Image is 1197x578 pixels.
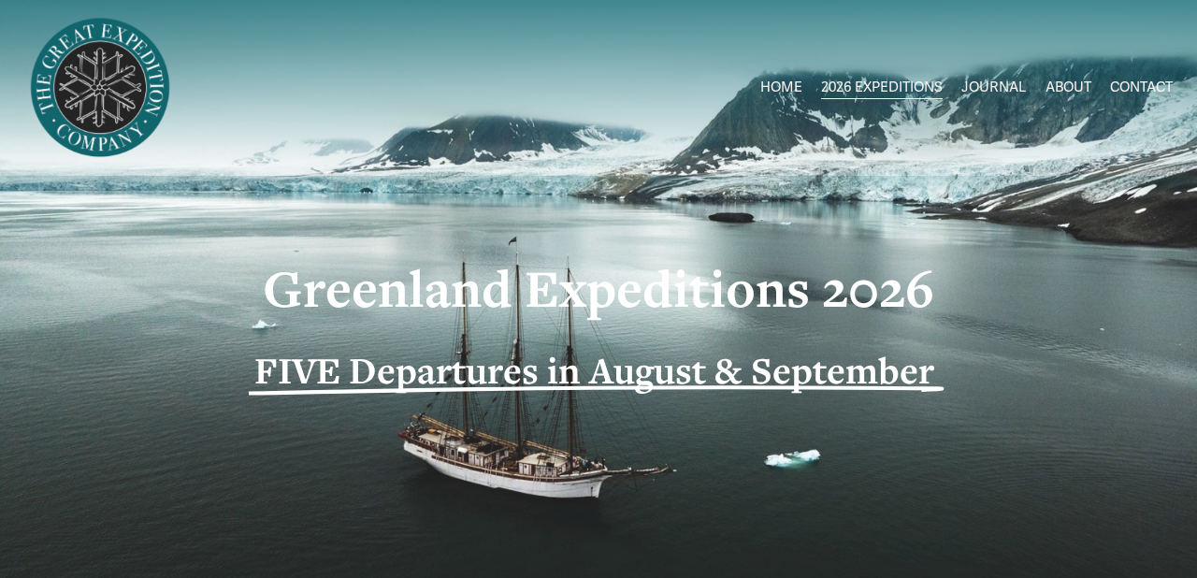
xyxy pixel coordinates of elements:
a: folder dropdown [821,74,943,102]
strong: FIVE Departures in August & September [254,345,934,395]
a: HOME [760,74,802,102]
a: JOURNAL [961,74,1026,102]
strong: Greenland Expeditions 2026 [263,253,934,323]
a: ABOUT [1046,74,1091,102]
img: Arctic Expeditions [24,12,176,164]
a: CONTACT [1110,74,1173,102]
span: 2026 EXPEDITIONS [821,75,943,100]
